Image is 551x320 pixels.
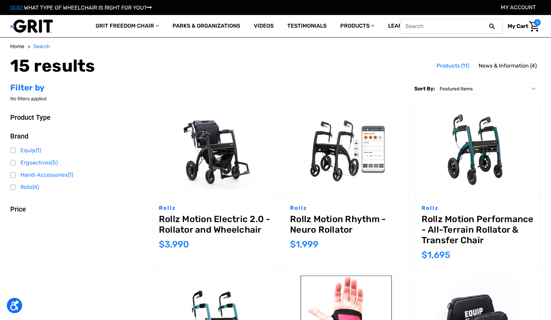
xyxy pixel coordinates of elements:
img: Rollz Motion Performance - All-Terrain Rollator & Transfer Chair [415,102,540,193]
a: GRIT Freedom Chair [89,15,166,37]
a: Products [333,15,381,37]
span: Price [10,205,26,213]
nav: Breadcrumb [10,43,541,50]
a: Rollz Motion Performance - All-Terrain Rollator & Transfer Chair,$1,695.00 [415,102,540,193]
a: Videos [247,15,280,37]
a: QUIZ:WHAT TYPE OF WHEELCHAIR IS RIGHT FOR YOU? [10,4,152,11]
img: Rollz Motion Rhythm - Neuro Rollator [283,102,409,193]
a: Search [33,43,50,50]
iframe: Tidio Chat [458,276,548,308]
a: Cart with 0 items [502,19,541,33]
input: Search [400,19,502,34]
a: Equip(1) [10,145,139,156]
a: Testimonials [280,15,333,37]
img: GRIT All-Terrain Wheelchair and Mobility Equipment [10,19,53,33]
span: Home [10,43,24,49]
span: (1) [68,172,73,178]
span: (4) [32,184,39,190]
span: $1,999 [290,239,318,250]
span: QUIZ: [10,4,24,11]
a: Handi Accessories(1) [10,170,139,180]
p: No filters applied [10,95,139,102]
h1: 15 results [10,56,95,76]
h2: Filter by [10,83,139,93]
span: My Cart [508,23,528,29]
span: News & Information (4) [479,62,537,69]
a: Ergoactives(5) [10,158,139,168]
a: Rollz Motion Electric 2.0 - Rollator and Wheelchair,$3,990.00 [152,102,278,193]
p: Rollz [290,204,402,212]
span: 0 [534,19,541,26]
span: $3,990 [159,239,189,250]
span: Product Type [10,113,51,121]
p: Rollz [422,204,534,212]
button: Price [10,205,139,213]
button: Brand [10,132,139,140]
img: Rollz Motion Electric 2.0 - Rollator and Wheelchair [152,102,278,193]
span: Search [33,43,50,49]
a: Parks & Organizations [166,15,247,37]
p: Rollz [159,204,271,212]
a: Rollz Motion Rhythm - Neuro Rollator,$1,999.00 [290,214,402,235]
a: Learn More [381,15,434,37]
span: $1,695 [422,250,450,260]
a: Rollz Motion Performance - All-Terrain Rollator & Transfer Chair,$1,695.00 [422,214,534,246]
a: Rollz(4) [10,182,139,192]
button: Product Type [10,113,139,121]
span: Brand [10,132,28,140]
a: Account [501,4,536,11]
a: Rollz Motion Electric 2.0 - Rollator and Wheelchair,$3,990.00 [159,214,271,235]
img: Cart [529,21,539,32]
a: Rollz Motion Rhythm - Neuro Rollator,$1,999.00 [283,102,409,193]
span: (5) [51,159,58,166]
label: Sort By: [414,83,435,94]
span: (1) [36,147,41,154]
a: Home [10,43,24,50]
span: Products (11) [437,62,469,69]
